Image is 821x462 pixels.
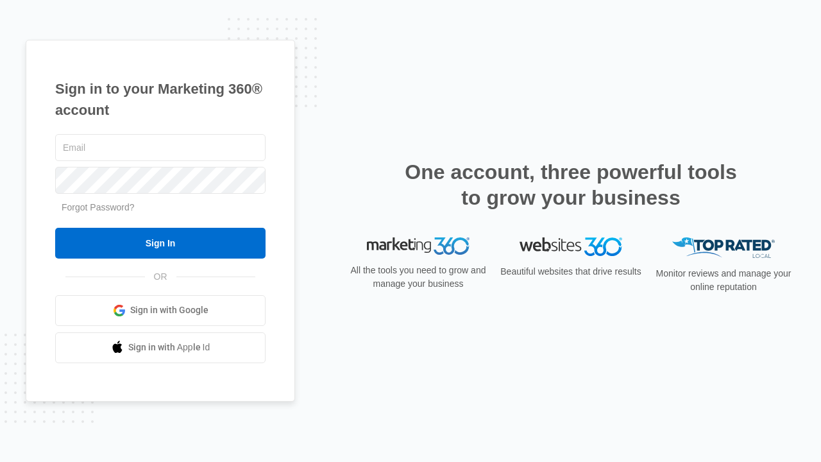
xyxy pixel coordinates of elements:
[401,159,741,210] h2: One account, three powerful tools to grow your business
[55,134,266,161] input: Email
[672,237,775,259] img: Top Rated Local
[367,237,470,255] img: Marketing 360
[55,228,266,259] input: Sign In
[62,202,135,212] a: Forgot Password?
[55,295,266,326] a: Sign in with Google
[128,341,210,354] span: Sign in with Apple Id
[520,237,622,256] img: Websites 360
[130,304,208,317] span: Sign in with Google
[346,264,490,291] p: All the tools you need to grow and manage your business
[652,267,795,294] p: Monitor reviews and manage your online reputation
[55,332,266,363] a: Sign in with Apple Id
[55,78,266,121] h1: Sign in to your Marketing 360® account
[499,265,643,278] p: Beautiful websites that drive results
[145,270,176,284] span: OR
